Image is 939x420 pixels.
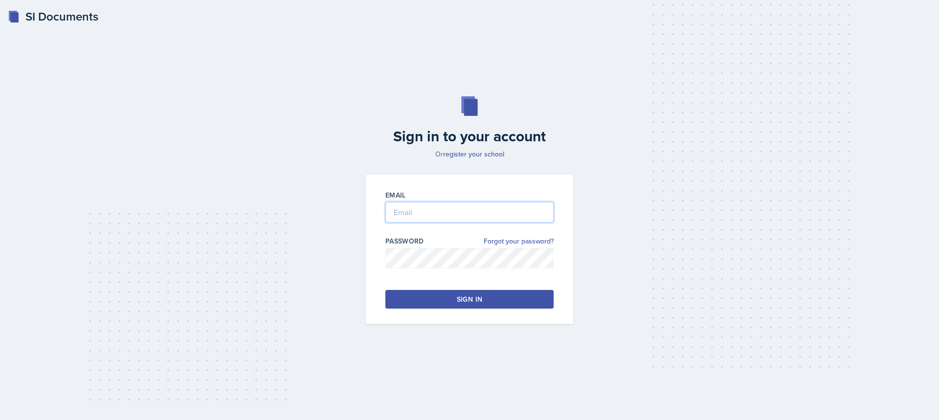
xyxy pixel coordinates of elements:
a: register your school [443,149,504,159]
button: Sign in [385,290,554,309]
input: Email [385,202,554,222]
label: Email [385,190,406,200]
p: Or [360,149,579,159]
h2: Sign in to your account [360,128,579,145]
a: SI Documents [8,8,98,25]
div: Sign in [457,294,482,304]
label: Password [385,236,424,246]
a: Forgot your password? [484,236,554,246]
